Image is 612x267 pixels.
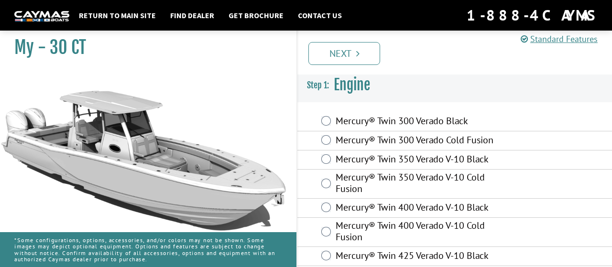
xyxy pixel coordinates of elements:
h1: My - 30 CT [14,37,273,58]
div: 1-888-4CAYMAS [467,5,598,26]
a: Find Dealer [165,9,219,21]
a: Get Brochure [224,9,288,21]
label: Mercury® Twin 400 Verado V-10 Cold Fusion [336,220,502,245]
label: Mercury® Twin 400 Verado V-10 Black [336,202,502,215]
label: Mercury® Twin 425 Verado V-10 Black [336,250,502,264]
p: *Some configurations, options, accessories, and/or colors may not be shown. Some images may depic... [14,232,282,267]
ul: Pagination [306,41,612,65]
label: Mercury® Twin 300 Verado Black [336,115,502,129]
img: white-logo-c9c8dbefe5ff5ceceb0f0178aa75bf4bb51f6bca0971e226c86eb53dfe498488.png [14,11,69,21]
a: Standard Features [521,33,598,44]
label: Mercury® Twin 350 Verado V-10 Black [336,153,502,167]
a: Next [308,42,380,65]
h3: Engine [297,67,612,103]
label: Mercury® Twin 350 Verado V-10 Cold Fusion [336,171,502,197]
a: Contact Us [293,9,347,21]
a: Return to main site [74,9,161,21]
label: Mercury® Twin 300 Verado Cold Fusion [336,134,502,148]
